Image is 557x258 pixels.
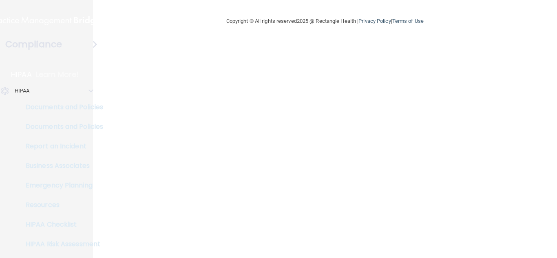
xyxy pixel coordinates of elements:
a: Privacy Policy [358,18,391,24]
p: HIPAA [15,86,30,96]
p: Learn More! [36,70,79,79]
p: HIPAA Checklist [5,221,117,229]
p: Business Associates [5,162,117,170]
p: Documents and Policies [5,103,117,111]
p: HIPAA [11,70,32,79]
p: Documents and Policies [5,123,117,131]
p: Report an Incident [5,142,117,150]
p: HIPAA Risk Assessment [5,240,117,248]
h4: Compliance [5,39,62,50]
div: Copyright © All rights reserved 2025 @ Rectangle Health | | [176,8,474,34]
p: Emergency Planning [5,181,117,190]
a: Terms of Use [392,18,424,24]
p: Resources [5,201,117,209]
